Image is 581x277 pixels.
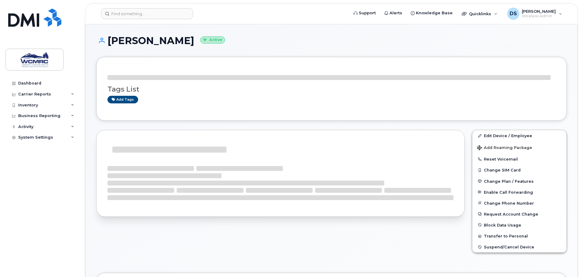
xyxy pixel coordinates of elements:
[472,141,566,154] button: Add Roaming Package
[200,36,225,43] small: Active
[107,96,138,103] a: Add tags
[472,187,566,198] button: Enable Call Forwarding
[472,198,566,209] button: Change Phone Number
[484,190,533,194] span: Enable Call Forwarding
[472,220,566,230] button: Block Data Usage
[484,179,534,183] span: Change Plan / Features
[472,209,566,220] button: Request Account Change
[472,176,566,187] button: Change Plan / Features
[472,164,566,175] button: Change SIM Card
[472,130,566,141] a: Edit Device / Employee
[107,85,556,93] h3: Tags List
[472,154,566,164] button: Reset Voicemail
[96,35,567,46] h1: [PERSON_NAME]
[484,245,534,249] span: Suspend/Cancel Device
[472,241,566,252] button: Suspend/Cancel Device
[472,230,566,241] button: Transfer to Personal
[477,145,532,151] span: Add Roaming Package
